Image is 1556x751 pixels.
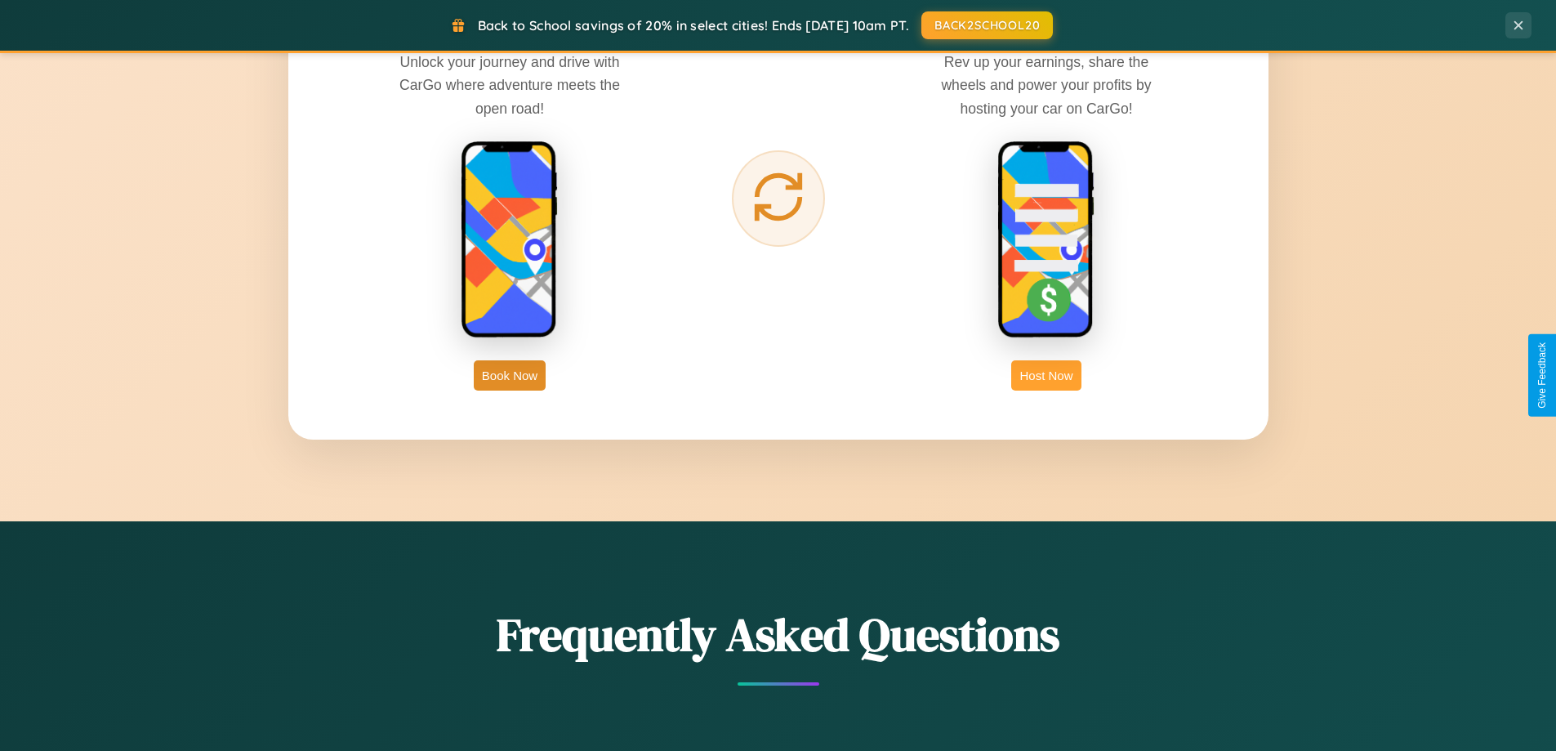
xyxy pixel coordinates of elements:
button: Host Now [1011,360,1081,391]
p: Rev up your earnings, share the wheels and power your profits by hosting your car on CarGo! [924,51,1169,119]
p: Unlock your journey and drive with CarGo where adventure meets the open road! [387,51,632,119]
img: host phone [997,141,1095,340]
div: Give Feedback [1536,342,1548,409]
button: Book Now [474,360,546,391]
button: BACK2SCHOOL20 [921,11,1053,39]
span: Back to School savings of 20% in select cities! Ends [DATE] 10am PT. [478,17,909,34]
h2: Frequently Asked Questions [288,603,1268,666]
img: rent phone [461,141,559,340]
